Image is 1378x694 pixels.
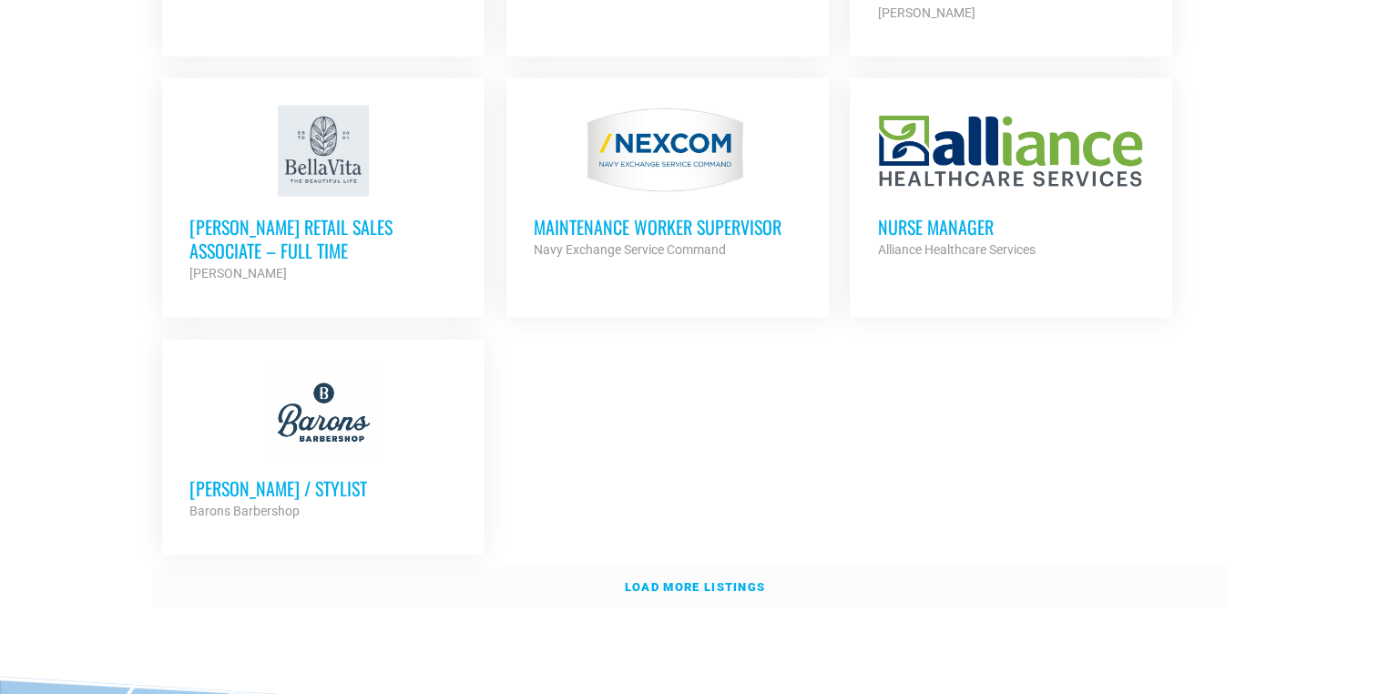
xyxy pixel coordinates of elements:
[877,242,1035,257] strong: Alliance Healthcare Services
[506,78,829,288] a: MAINTENANCE WORKER SUPERVISOR Navy Exchange Service Command
[534,215,801,239] h3: MAINTENANCE WORKER SUPERVISOR
[189,504,300,518] strong: Barons Barbershop
[189,476,457,500] h3: [PERSON_NAME] / Stylist
[877,5,975,20] strong: [PERSON_NAME]
[152,566,1227,608] a: Load more listings
[162,340,485,549] a: [PERSON_NAME] / Stylist Barons Barbershop
[189,266,287,281] strong: [PERSON_NAME]
[625,580,765,594] strong: Load more listings
[162,78,485,311] a: [PERSON_NAME] Retail Sales Associate – Full Time [PERSON_NAME]
[877,215,1145,239] h3: Nurse Manager
[850,78,1172,288] a: Nurse Manager Alliance Healthcare Services
[534,242,726,257] strong: Navy Exchange Service Command
[189,215,457,262] h3: [PERSON_NAME] Retail Sales Associate – Full Time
